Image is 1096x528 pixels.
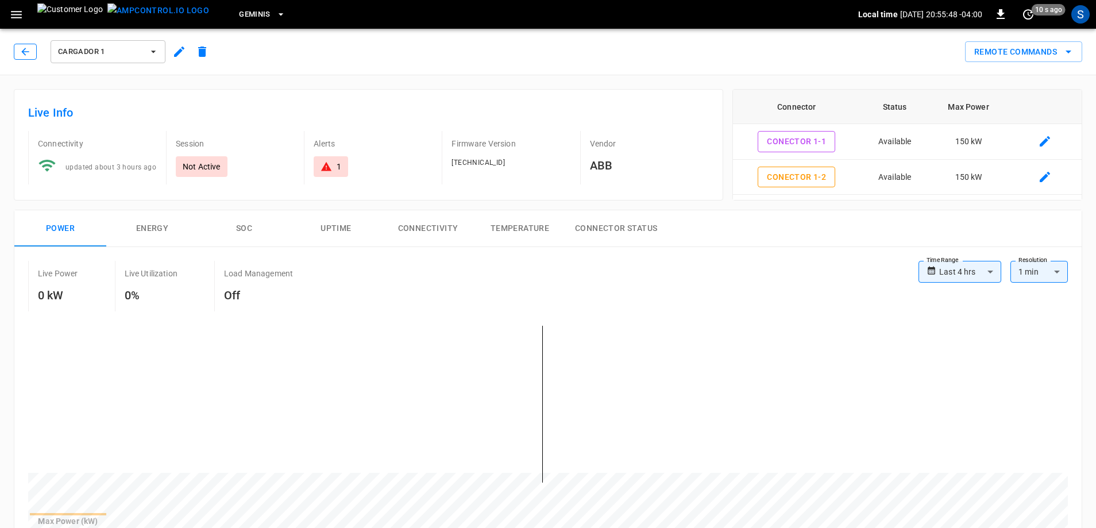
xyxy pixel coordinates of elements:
[860,124,929,160] td: Available
[38,268,78,279] p: Live Power
[224,286,293,305] h6: Off
[758,167,835,188] button: Conector 1-2
[125,268,177,279] p: Live Utilization
[290,210,382,247] button: Uptime
[28,103,709,122] h6: Live Info
[860,160,929,195] td: Available
[14,210,106,247] button: Power
[860,195,929,230] td: Available
[965,41,1082,63] button: Remote Commands
[451,159,505,167] span: [TECHNICAL_ID]
[929,90,1008,124] th: Max Power
[566,210,666,247] button: Connector Status
[900,9,982,20] p: [DATE] 20:55:48 -04:00
[37,3,103,25] img: Customer Logo
[198,210,290,247] button: SOC
[929,124,1008,160] td: 150 kW
[927,256,959,265] label: Time Range
[234,3,290,26] button: Geminis
[65,163,156,171] span: updated about 3 hours ago
[38,138,157,149] p: Connectivity
[1071,5,1090,24] div: profile-icon
[38,286,78,305] h6: 0 kW
[451,138,570,149] p: Firmware Version
[1018,256,1047,265] label: Resolution
[733,90,1082,265] table: connector table
[183,161,221,172] p: Not Active
[939,261,1001,283] div: Last 4 hrs
[51,40,165,63] button: Cargador 1
[107,3,209,18] img: ampcontrol.io logo
[929,160,1008,195] td: 150 kW
[176,138,295,149] p: Session
[1032,4,1066,16] span: 10 s ago
[474,210,566,247] button: Temperature
[860,90,929,124] th: Status
[125,286,177,305] h6: 0%
[224,268,293,279] p: Load Management
[858,9,898,20] p: Local time
[733,90,860,124] th: Connector
[58,45,143,59] span: Cargador 1
[106,210,198,247] button: Energy
[314,138,433,149] p: Alerts
[929,195,1008,230] td: 150 kW
[758,131,835,152] button: Conector 1-1
[239,8,271,21] span: Geminis
[590,156,709,175] h6: ABB
[382,210,474,247] button: Connectivity
[337,161,341,172] div: 1
[1010,261,1068,283] div: 1 min
[590,138,709,149] p: Vendor
[965,41,1082,63] div: remote commands options
[1019,5,1037,24] button: set refresh interval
